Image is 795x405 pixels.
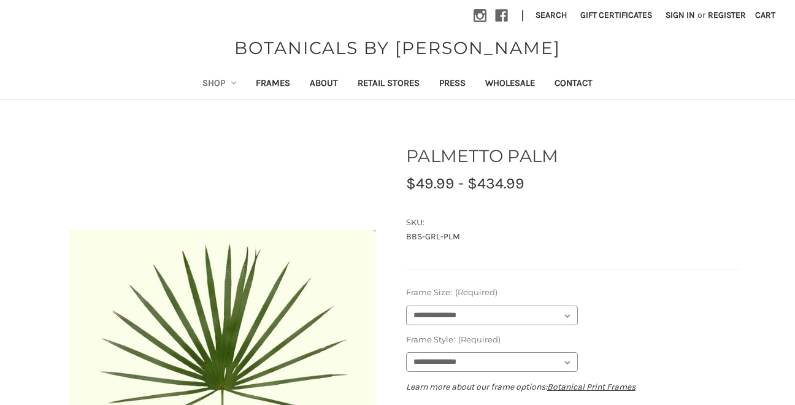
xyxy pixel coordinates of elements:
[193,69,247,99] a: Shop
[406,287,740,299] label: Frame Size:
[406,143,740,169] h1: PALMETTO PALM
[406,380,740,393] p: Learn more about our frame options:
[755,10,775,20] span: Cart
[696,9,707,21] span: or
[545,69,602,99] a: Contact
[458,334,501,344] small: (Required)
[300,69,348,99] a: About
[348,69,429,99] a: Retail Stores
[517,6,529,26] li: |
[406,334,740,346] label: Frame Style:
[406,174,524,192] span: $49.99 - $434.99
[406,230,740,243] dd: BBS-GRL-PLM
[455,287,497,297] small: (Required)
[228,35,567,61] a: BOTANICALS BY [PERSON_NAME]
[406,217,737,229] dt: SKU:
[475,69,545,99] a: Wholesale
[429,69,475,99] a: Press
[547,382,636,392] a: Botanical Print Frames
[246,69,300,99] a: Frames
